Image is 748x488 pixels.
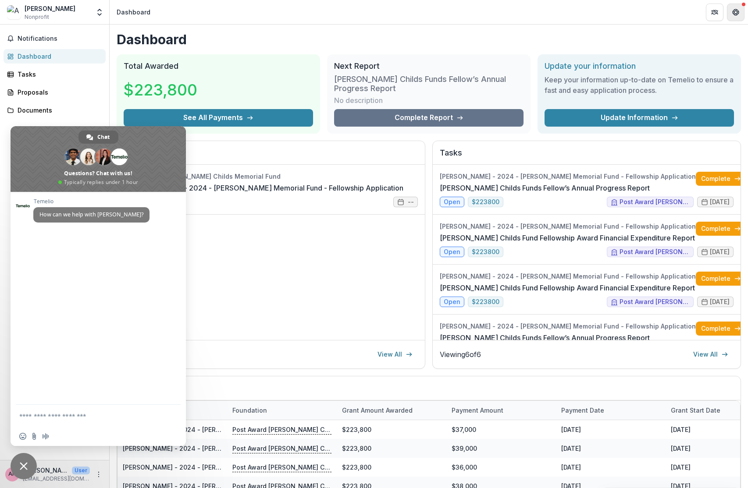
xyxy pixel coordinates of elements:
[124,183,403,193] a: [PERSON_NAME] - 2024 - [PERSON_NAME] Memorial Fund - Fellowship Application
[446,406,509,415] div: Payment Amount
[4,67,106,81] a: Tasks
[440,148,734,165] h2: Tasks
[39,211,143,218] span: How can we help with [PERSON_NAME]?
[440,183,650,193] a: [PERSON_NAME] Childs Funds Fellow’s Annual Progress Report
[556,406,609,415] div: Payment date
[124,109,313,127] button: See All Payments
[113,6,154,18] nav: breadcrumb
[8,471,16,477] div: Amer Hossain
[696,172,746,186] a: Complete
[123,445,375,452] a: [PERSON_NAME] - 2024 - [PERSON_NAME] Memorial Fund - Fellowship Application
[93,4,106,21] button: Open entity switcher
[334,95,383,106] p: No description
[18,35,102,42] span: Notifications
[440,233,695,243] a: [PERSON_NAME] Childs Fund Fellowship Award Financial Expenditure Report
[124,78,197,102] h3: $223,800
[18,52,99,61] div: Dashboard
[117,7,150,17] div: Dashboard
[440,349,481,360] p: Viewing 6 of 6
[446,401,556,420] div: Payment Amount
[337,401,446,420] div: Grant amount awarded
[124,61,313,71] h2: Total Awarded
[124,383,734,400] h2: Grant Payments
[19,405,160,427] textarea: Compose your message...
[440,283,695,293] a: [PERSON_NAME] Childs Fund Fellowship Award Financial Expenditure Report
[78,131,118,144] a: Chat
[696,272,746,286] a: Complete
[232,424,331,434] p: Post Award [PERSON_NAME] Childs Memorial Fund
[18,88,99,97] div: Proposals
[31,433,38,440] span: Send a file
[334,61,524,71] h2: Next Report
[4,103,106,117] a: Documents
[18,70,99,79] div: Tasks
[33,198,150,205] span: Temelio
[440,332,650,343] a: [PERSON_NAME] Childs Funds Fellow’s Annual Progress Report
[123,463,375,471] a: [PERSON_NAME] - 2024 - [PERSON_NAME] Memorial Fund - Fellowship Application
[97,131,110,144] span: Chat
[556,401,666,420] div: Payment date
[72,467,90,474] p: User
[337,420,446,439] div: $223,800
[334,74,524,93] h3: [PERSON_NAME] Childs Funds Fellow’s Annual Progress Report
[337,458,446,477] div: $223,800
[23,475,90,483] p: [EMAIL_ADDRESS][DOMAIN_NAME]
[117,32,741,47] h1: Dashboard
[227,401,337,420] div: Foundation
[706,4,723,21] button: Partners
[545,61,734,71] h2: Update your information
[446,458,556,477] div: $36,000
[337,439,446,458] div: $223,800
[18,106,99,115] div: Documents
[545,109,734,127] a: Update Information
[446,420,556,439] div: $37,000
[696,322,746,336] a: Complete
[4,32,106,46] button: Notifications
[696,222,746,236] a: Complete
[93,469,104,480] button: More
[124,148,418,165] h2: Proposals
[42,433,49,440] span: Audio message
[11,453,37,479] a: Close chat
[556,420,666,439] div: [DATE]
[232,443,331,453] p: Post Award [PERSON_NAME] Childs Memorial Fund
[337,406,418,415] div: Grant amount awarded
[545,74,734,95] h3: Keep your information up-to-date on Temelio to ensure a fast and easy application process.
[372,347,418,361] a: View All
[23,466,68,475] p: [PERSON_NAME]
[727,4,744,21] button: Get Help
[25,4,75,13] div: [PERSON_NAME]
[666,406,726,415] div: Grant start date
[446,439,556,458] div: $39,000
[556,439,666,458] div: [DATE]
[688,347,734,361] a: View All
[7,5,21,19] img: Amer Azim Hossain
[19,433,26,440] span: Insert an emoji
[334,109,524,127] a: Complete Report
[232,462,331,472] p: Post Award [PERSON_NAME] Childs Memorial Fund
[25,13,49,21] span: Nonprofit
[227,406,272,415] div: Foundation
[556,458,666,477] div: [DATE]
[4,49,106,64] a: Dashboard
[4,85,106,99] a: Proposals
